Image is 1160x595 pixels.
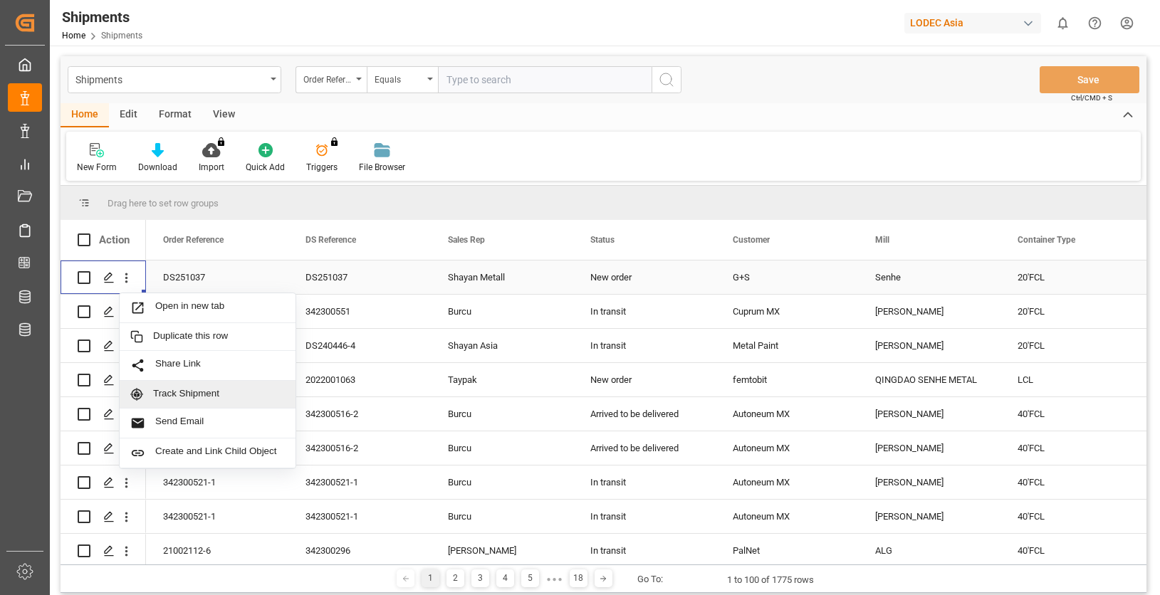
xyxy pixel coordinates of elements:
[146,534,288,567] div: 21002112-6
[1000,295,1143,328] div: 20'FCL
[1000,329,1143,362] div: 20'FCL
[77,161,117,174] div: New Form
[146,500,288,533] div: 342300521-1
[246,161,285,174] div: Quick Add
[202,103,246,127] div: View
[1000,465,1143,499] div: 40'FCL
[422,569,439,587] div: 1
[296,66,367,93] button: open menu
[904,9,1047,36] button: LODEC Asia
[163,235,224,245] span: Order Reference
[858,397,1000,431] div: [PERSON_NAME]
[875,235,889,245] span: Mill
[573,363,716,396] div: New order
[521,569,539,587] div: 5
[62,6,142,28] div: Shipments
[496,569,514,587] div: 4
[716,465,858,499] div: Autoneum MX
[61,500,146,534] div: Press SPACE to select this row.
[305,235,356,245] span: DS Reference
[431,500,573,533] div: Burcu
[109,103,148,127] div: Edit
[716,431,858,465] div: Autoneum MX
[99,233,130,246] div: Action
[61,534,146,568] div: Press SPACE to select this row.
[68,66,281,93] button: open menu
[431,534,573,567] div: [PERSON_NAME]
[61,431,146,465] div: Press SPACE to select this row.
[108,198,219,209] span: Drag here to set row groups
[303,70,352,86] div: Order Reference
[288,329,431,362] div: DS240446-4
[288,397,431,431] div: 342300516-2
[858,260,1000,294] div: Senhe
[431,260,573,294] div: Shayan Metall
[446,569,464,587] div: 2
[359,161,405,174] div: File Browser
[546,574,562,584] div: ● ● ●
[448,235,485,245] span: Sales Rep
[148,103,202,127] div: Format
[288,363,431,396] div: 2022001063
[1000,397,1143,431] div: 40'FCL
[858,431,1000,465] div: [PERSON_NAME]
[573,295,716,328] div: In transit
[61,329,146,363] div: Press SPACE to select this row.
[573,431,716,465] div: Arrived to be delivered
[62,31,85,41] a: Home
[858,534,1000,567] div: ALG
[573,329,716,362] div: In transit
[1000,500,1143,533] div: 40'FCL
[61,103,109,127] div: Home
[858,295,1000,328] div: [PERSON_NAME]
[438,66,652,93] input: Type to search
[431,363,573,396] div: Taypak
[716,397,858,431] div: Autoneum MX
[590,235,615,245] span: Status
[1000,431,1143,465] div: 40'FCL
[637,572,663,586] div: Go To:
[573,465,716,499] div: In transit
[858,329,1000,362] div: [PERSON_NAME]
[288,534,431,567] div: 342300296
[288,295,431,328] div: 342300551
[858,500,1000,533] div: [PERSON_NAME]
[146,260,288,294] div: DS251037
[1000,363,1143,396] div: LCL
[288,431,431,465] div: 342300516-2
[367,66,438,93] button: open menu
[716,534,858,567] div: PalNet
[570,569,587,587] div: 18
[431,465,573,499] div: Burcu
[471,569,489,587] div: 3
[573,397,716,431] div: Arrived to be delivered
[431,431,573,465] div: Burcu
[716,260,858,294] div: G+S
[1071,93,1112,103] span: Ctrl/CMD + S
[716,363,858,396] div: femtobit
[288,465,431,499] div: 342300521-1
[431,329,573,362] div: Shayan Asia
[573,260,716,294] div: New order
[1000,534,1143,567] div: 40'FCL
[652,66,681,93] button: search button
[61,295,146,329] div: Press SPACE to select this row.
[75,70,266,88] div: Shipments
[61,260,146,295] div: Press SPACE to select this row.
[375,70,423,86] div: Equals
[1040,66,1139,93] button: Save
[1047,7,1079,39] button: show 0 new notifications
[61,397,146,431] div: Press SPACE to select this row.
[138,161,177,174] div: Download
[904,13,1041,33] div: LODEC Asia
[1000,260,1143,294] div: 20'FCL
[858,363,1000,396] div: QINGDAO SENHE METAL
[288,500,431,533] div: 342300521-1
[733,235,770,245] span: Customer
[716,295,858,328] div: Cuprum MX
[1079,7,1111,39] button: Help Center
[716,500,858,533] div: Autoneum MX
[146,465,288,499] div: 342300521-1
[61,465,146,500] div: Press SPACE to select this row.
[858,465,1000,499] div: [PERSON_NAME]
